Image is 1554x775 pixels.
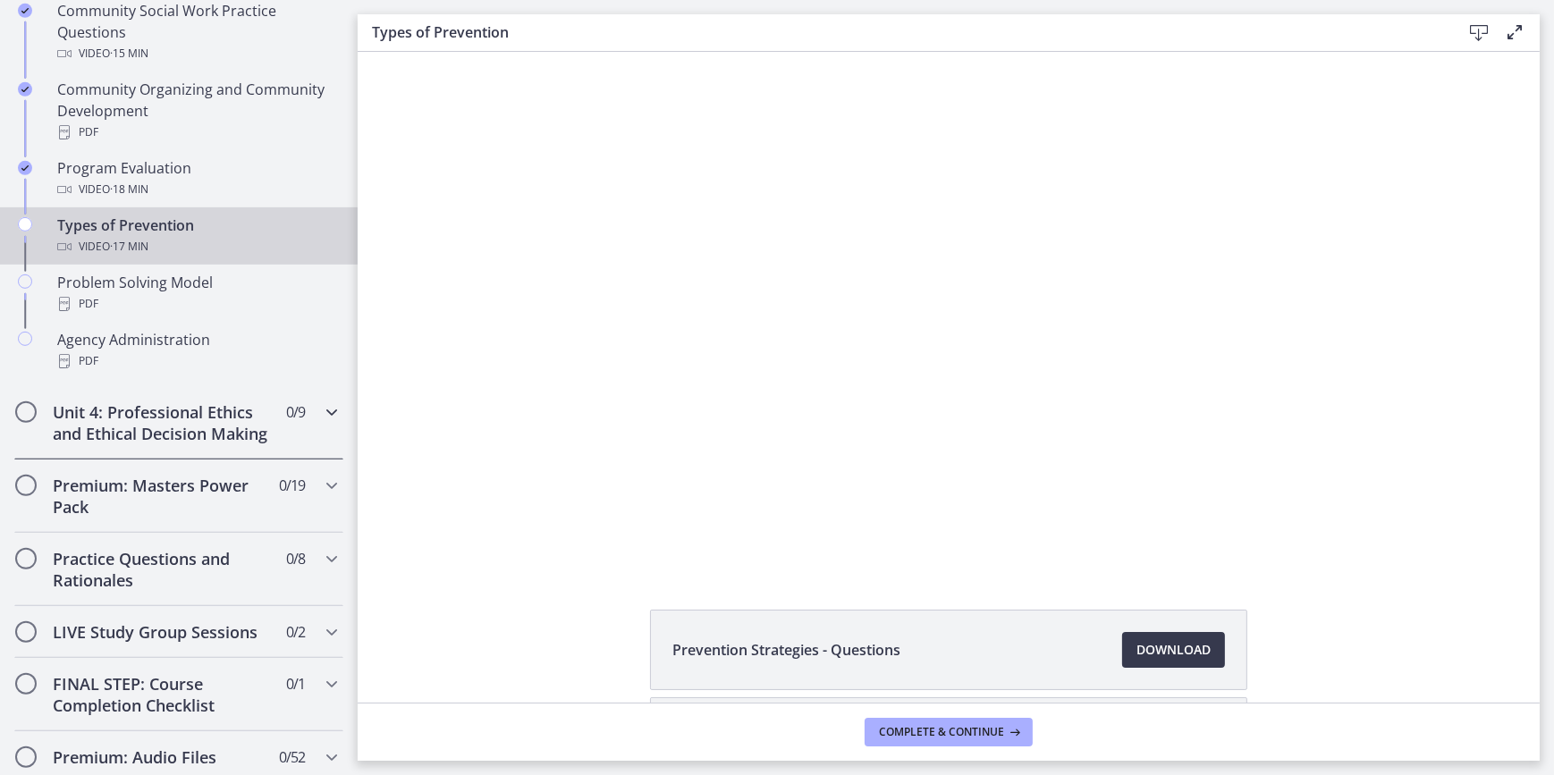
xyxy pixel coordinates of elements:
[18,4,32,18] i: Completed
[18,82,32,97] i: Completed
[672,639,900,661] span: Prevention Strategies - Questions
[53,746,271,768] h2: Premium: Audio Files
[1136,639,1211,661] span: Download
[372,21,1432,43] h3: Types of Prevention
[53,621,271,643] h2: LIVE Study Group Sessions
[57,157,336,200] div: Program Evaluation
[57,79,336,143] div: Community Organizing and Community Development
[1122,632,1225,668] a: Download
[110,43,148,64] span: · 15 min
[53,673,271,716] h2: FINAL STEP: Course Completion Checklist
[286,548,305,569] span: 0 / 8
[286,621,305,643] span: 0 / 2
[57,236,336,257] div: Video
[57,329,336,372] div: Agency Administration
[110,236,148,257] span: · 17 min
[286,401,305,423] span: 0 / 9
[57,272,336,315] div: Problem Solving Model
[57,179,336,200] div: Video
[865,718,1033,746] button: Complete & continue
[279,475,305,496] span: 0 / 19
[286,673,305,695] span: 0 / 1
[879,725,1004,739] span: Complete & continue
[57,293,336,315] div: PDF
[110,179,148,200] span: · 18 min
[57,215,336,257] div: Types of Prevention
[57,350,336,372] div: PDF
[53,475,271,518] h2: Premium: Masters Power Pack
[57,122,336,143] div: PDF
[53,548,271,591] h2: Practice Questions and Rationales
[279,746,305,768] span: 0 / 52
[57,43,336,64] div: Video
[358,52,1540,569] iframe: Video Lesson
[18,161,32,175] i: Completed
[53,401,271,444] h2: Unit 4: Professional Ethics and Ethical Decision Making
